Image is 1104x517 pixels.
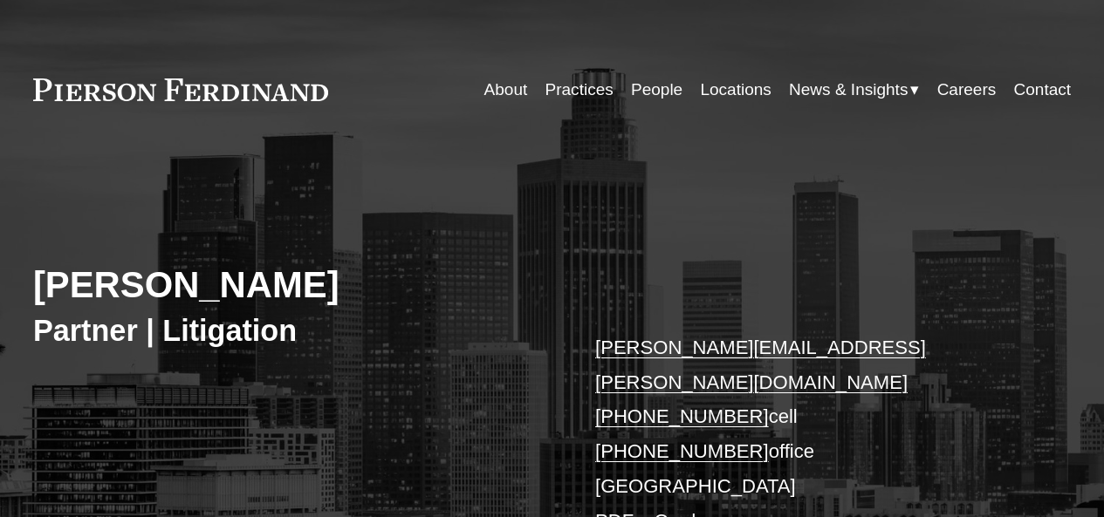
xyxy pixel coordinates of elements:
h2: [PERSON_NAME] [33,263,552,308]
a: Careers [937,73,997,106]
a: [PERSON_NAME][EMAIL_ADDRESS][PERSON_NAME][DOMAIN_NAME] [595,337,926,393]
a: folder dropdown [789,73,919,106]
h3: Partner | Litigation [33,312,552,349]
a: Practices [545,73,614,106]
a: Contact [1014,73,1072,106]
a: People [631,73,682,106]
a: [PHONE_NUMBER] [595,440,769,462]
span: News & Insights [789,75,908,105]
a: [PHONE_NUMBER] [595,405,769,427]
a: Locations [700,73,771,106]
a: About [484,73,528,106]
